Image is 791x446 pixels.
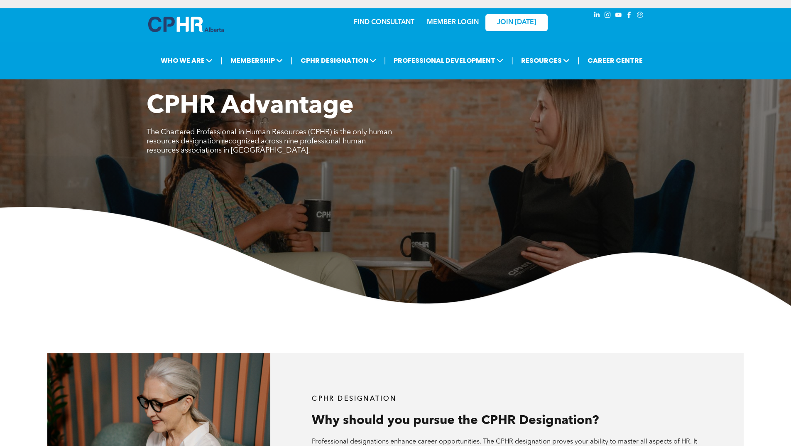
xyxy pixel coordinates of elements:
[497,19,536,27] span: JOIN [DATE]
[485,14,548,31] a: JOIN [DATE]
[511,52,513,69] li: |
[291,52,293,69] li: |
[519,53,572,68] span: RESOURCES
[312,396,397,402] span: CPHR DESIGNATION
[578,52,580,69] li: |
[603,10,612,22] a: instagram
[614,10,623,22] a: youtube
[298,53,379,68] span: CPHR DESIGNATION
[585,53,645,68] a: CAREER CENTRE
[158,53,215,68] span: WHO WE ARE
[147,94,354,119] span: CPHR Advantage
[354,19,414,26] a: FIND CONSULTANT
[147,128,392,154] span: The Chartered Professional in Human Resources (CPHR) is the only human resources designation reco...
[228,53,285,68] span: MEMBERSHIP
[636,10,645,22] a: Social network
[391,53,506,68] span: PROFESSIONAL DEVELOPMENT
[427,19,479,26] a: MEMBER LOGIN
[220,52,223,69] li: |
[593,10,602,22] a: linkedin
[148,17,224,32] img: A blue and white logo for cp alberta
[625,10,634,22] a: facebook
[384,52,386,69] li: |
[312,414,599,427] span: Why should you pursue the CPHR Designation?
